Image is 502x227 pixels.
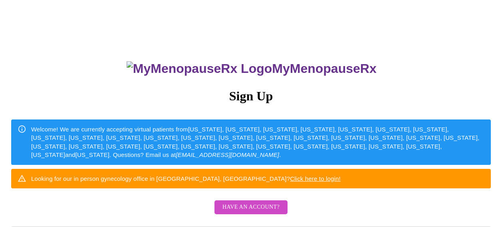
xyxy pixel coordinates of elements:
[290,175,341,182] a: Click here to login!
[12,61,491,76] h3: MyMenopauseRx
[31,171,341,186] div: Looking for our in person gynecology office in [GEOGRAPHIC_DATA], [GEOGRAPHIC_DATA]?
[176,151,279,158] em: [EMAIL_ADDRESS][DOMAIN_NAME]
[214,200,288,214] button: Have an account?
[222,202,280,212] span: Have an account?
[31,122,484,162] div: Welcome! We are currently accepting virtual patients from [US_STATE], [US_STATE], [US_STATE], [US...
[127,61,272,76] img: MyMenopauseRx Logo
[212,209,290,216] a: Have an account?
[11,89,491,104] h3: Sign Up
